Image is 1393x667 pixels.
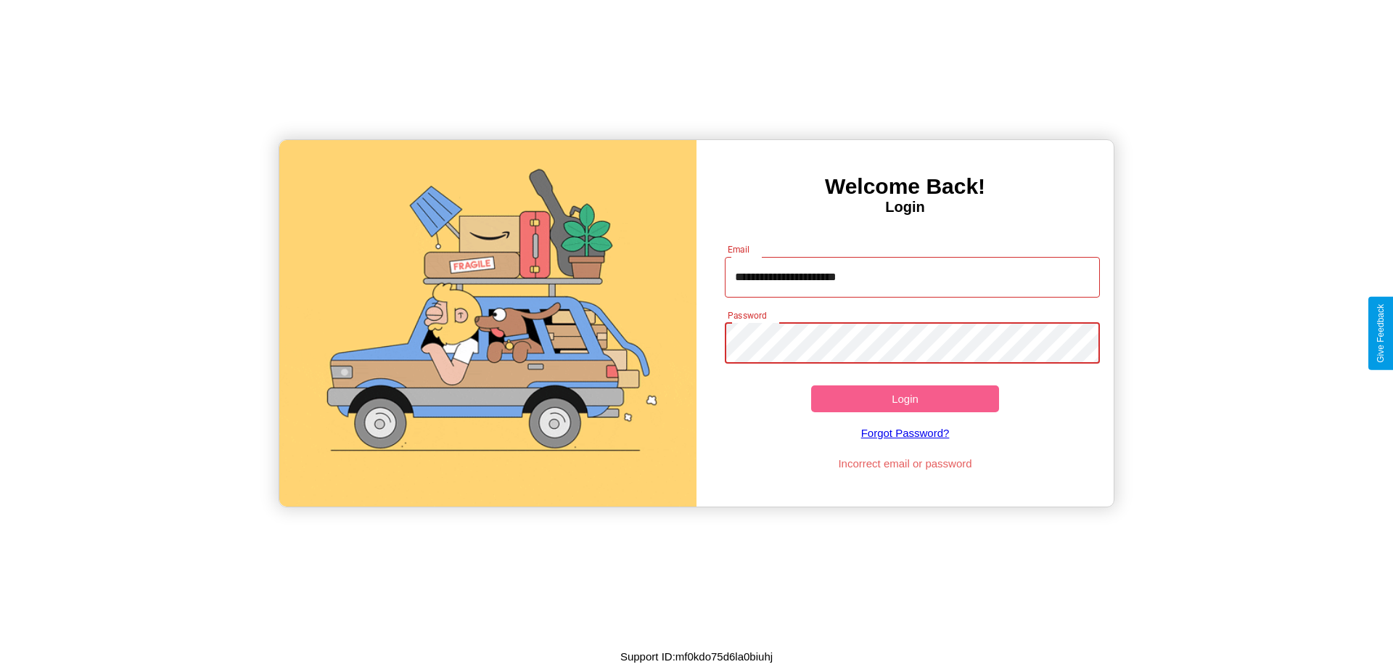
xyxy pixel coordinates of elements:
p: Support ID: mf0kdo75d6la0biuhj [620,647,773,666]
label: Email [728,243,750,255]
h4: Login [696,199,1114,216]
button: Login [811,385,999,412]
img: gif [279,140,696,507]
label: Password [728,309,766,322]
h3: Welcome Back! [696,174,1114,199]
a: Forgot Password? [718,412,1093,454]
p: Incorrect email or password [718,454,1093,473]
div: Give Feedback [1376,304,1386,363]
